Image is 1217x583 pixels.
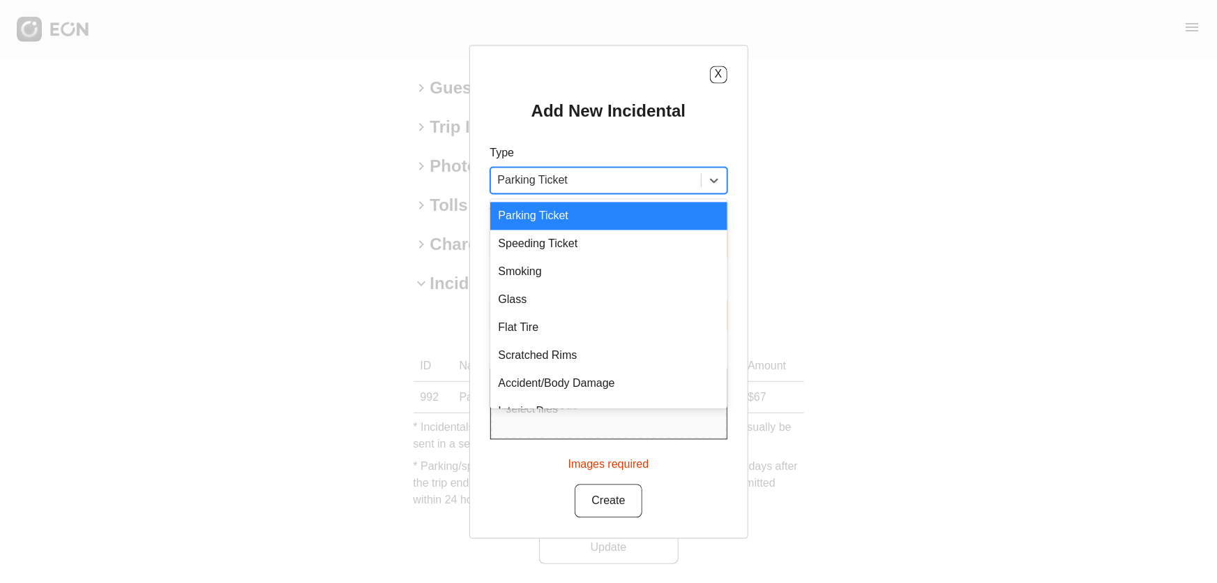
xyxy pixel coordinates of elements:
div: Flat Tire [490,313,727,341]
div: Speeding Ticket [490,230,727,258]
div: Glass [490,286,727,313]
div: Smoking [490,258,727,286]
button: Create [575,484,642,517]
p: Type [490,145,727,161]
div: Scratched Rims [490,341,727,369]
h2: Add New Incidental [531,100,686,122]
button: X [710,66,727,83]
div: Images required [568,450,649,473]
div: Parking Ticket [490,202,727,230]
div: Accident/Body Damage [490,369,727,397]
div: Interior Damage [490,397,727,425]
